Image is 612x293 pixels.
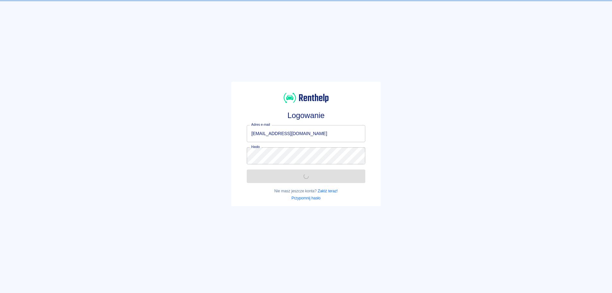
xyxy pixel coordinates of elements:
p: Nie masz jeszcze konta? [247,188,365,194]
img: Renthelp logo [284,92,329,104]
label: Adres e-mail [251,122,270,127]
a: Załóż teraz! [318,189,338,193]
label: Hasło [251,144,260,149]
a: Przypomnij hasło [291,196,321,200]
h3: Logowanie [247,111,365,120]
